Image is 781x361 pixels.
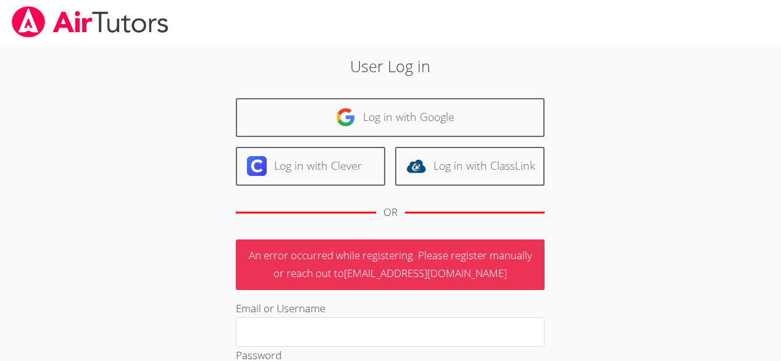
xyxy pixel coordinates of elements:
[395,147,545,186] a: Log in with ClassLink
[406,156,426,176] img: classlink-logo-d6bb404cc1216ec64c9a2012d9dc4662098be43eaf13dc465df04b49fa7ab582.svg
[236,239,545,290] p: An error occurred while registering. Please register manually or reach out to [EMAIL_ADDRESS][DOM...
[180,54,601,78] h2: User Log in
[10,6,170,38] img: airtutors_banner-c4298cdbf04f3fff15de1276eac7730deb9818008684d7c2e4769d2f7ddbe033.png
[236,301,325,315] label: Email or Username
[236,98,545,137] a: Log in with Google
[383,204,398,222] div: OR
[247,156,267,176] img: clever-logo-6eab21bc6e7a338710f1a6ff85c0baf02591cd810cc4098c63d3a4b26e2feb20.svg
[336,107,356,127] img: google-logo-50288ca7cdecda66e5e0955fdab243c47b7ad437acaf1139b6f446037453330a.svg
[236,147,385,186] a: Log in with Clever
